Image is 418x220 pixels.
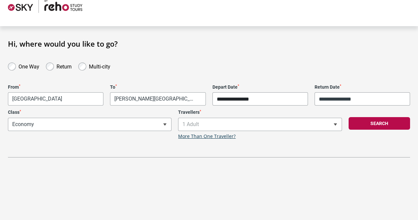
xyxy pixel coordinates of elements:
label: From [8,84,103,90]
label: Multi-city [89,62,110,70]
a: More Than One Traveller? [178,134,236,139]
span: 1 Adult [178,118,342,131]
h1: Hi, where would you like to go? [8,39,410,48]
span: 1 Adult [178,118,341,131]
span: Florence, Italy [110,93,205,105]
span: Economy [8,118,171,131]
label: Return Date [315,84,410,90]
label: Class [8,110,171,115]
span: Melbourne, Australia [8,92,103,106]
span: Florence, Italy [110,92,206,106]
label: Return [57,62,72,70]
span: Economy [8,118,171,131]
label: Travellers [178,110,342,115]
label: Depart Date [212,84,308,90]
span: Melbourne, Australia [8,93,103,105]
label: To [110,84,206,90]
button: Search [349,117,410,130]
label: One Way [19,62,39,70]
